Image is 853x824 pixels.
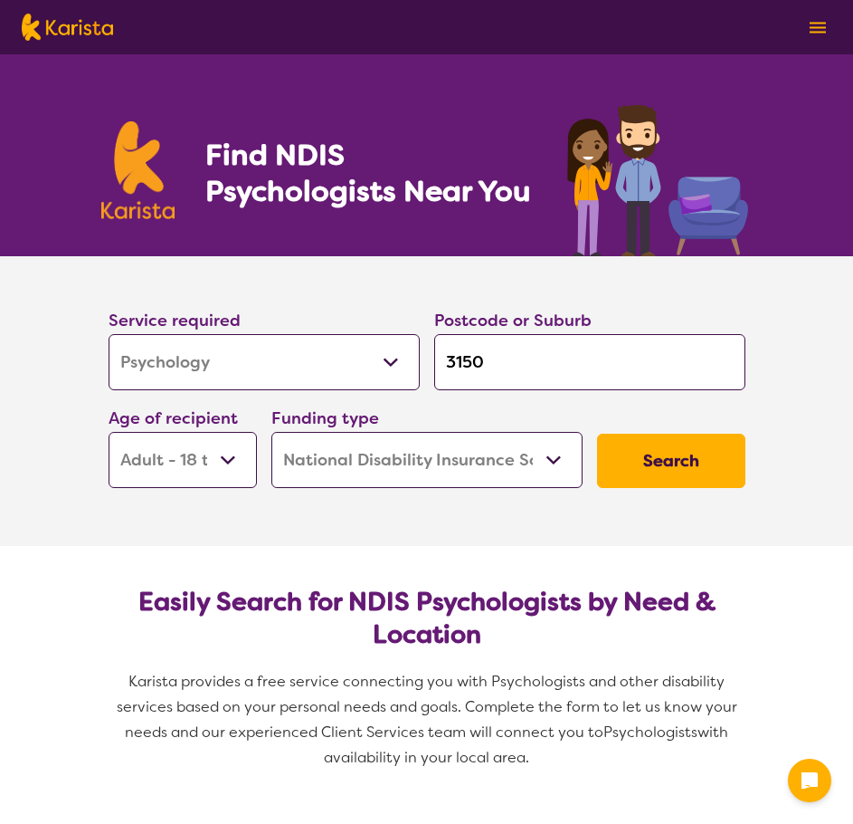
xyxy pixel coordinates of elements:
[561,98,753,256] img: psychology
[123,586,731,651] h2: Easily Search for NDIS Psychologists by Need & Location
[101,121,175,219] img: Karista logo
[434,310,592,331] label: Postcode or Suburb
[109,310,241,331] label: Service required
[205,137,540,209] h1: Find NDIS Psychologists Near You
[271,407,379,429] label: Funding type
[603,723,697,742] span: Psychologists
[810,22,826,34] img: menu
[117,672,741,742] span: Karista provides a free service connecting you with Psychologists and other disability services b...
[434,334,745,390] input: Type
[22,14,113,41] img: Karista logo
[109,407,238,429] label: Age of recipient
[597,434,745,488] button: Search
